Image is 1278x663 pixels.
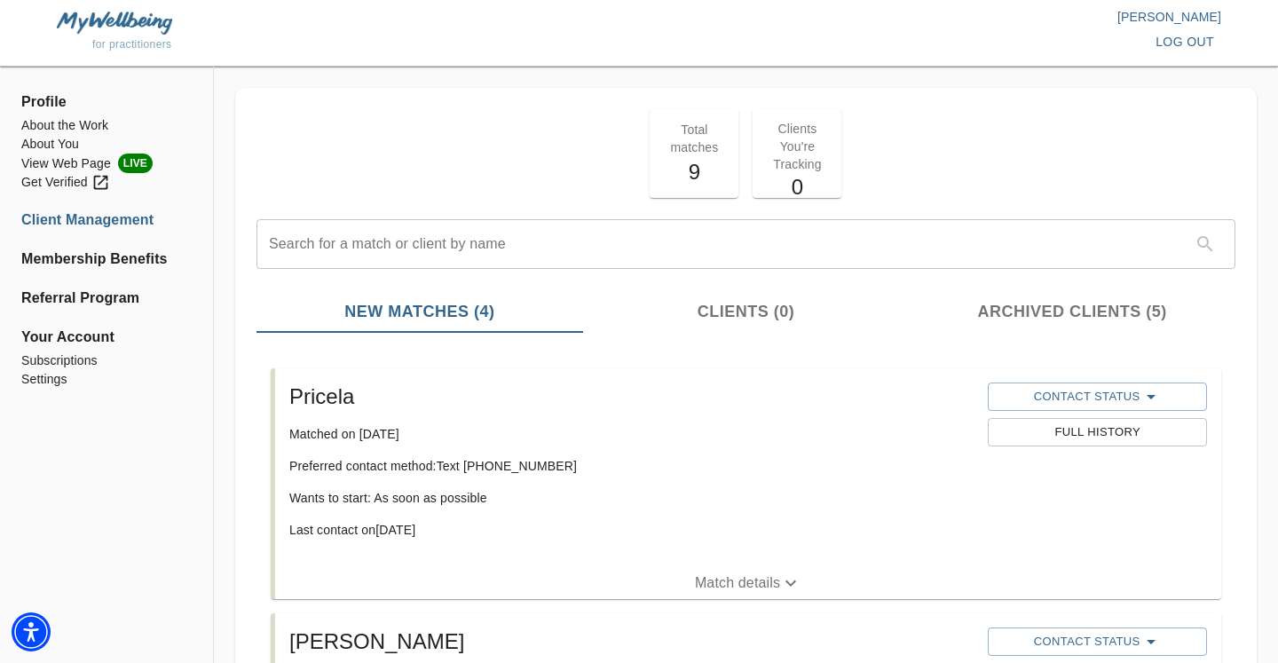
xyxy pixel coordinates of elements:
[660,158,728,186] h5: 9
[919,300,1225,324] span: Archived Clients (5)
[594,300,899,324] span: Clients (0)
[267,300,572,324] span: New Matches (4)
[660,121,728,156] p: Total matches
[21,351,192,370] a: Subscriptions
[21,173,110,192] div: Get Verified
[21,249,192,270] a: Membership Benefits
[21,154,192,173] a: View Web PageLIVE
[289,383,974,411] h5: Pricela
[21,154,192,173] li: View Web Page
[57,12,172,34] img: MyWellbeing
[12,612,51,651] div: Accessibility Menu
[21,327,192,348] span: Your Account
[275,567,1221,599] button: Match details
[988,627,1206,656] button: Contact Status
[21,91,192,113] span: Profile
[997,631,1197,652] span: Contact Status
[1156,31,1214,53] span: log out
[21,173,192,192] a: Get Verified
[21,116,192,135] a: About the Work
[695,572,780,594] p: Match details
[988,418,1206,446] button: Full History
[21,288,192,309] a: Referral Program
[997,422,1197,443] span: Full History
[289,425,974,443] p: Matched on [DATE]
[1148,26,1221,59] button: log out
[21,370,192,389] a: Settings
[639,8,1221,26] p: [PERSON_NAME]
[118,154,153,173] span: LIVE
[289,489,974,507] p: Wants to start: As soon as possible
[21,135,192,154] a: About You
[763,173,831,201] h5: 0
[988,383,1206,411] button: Contact Status
[21,209,192,231] a: Client Management
[92,38,172,51] span: for practitioners
[763,120,831,173] p: Clients You're Tracking
[289,627,974,656] h5: [PERSON_NAME]
[289,457,974,475] p: Preferred contact method: Text [PHONE_NUMBER]
[997,386,1197,407] span: Contact Status
[289,521,974,539] p: Last contact on [DATE]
